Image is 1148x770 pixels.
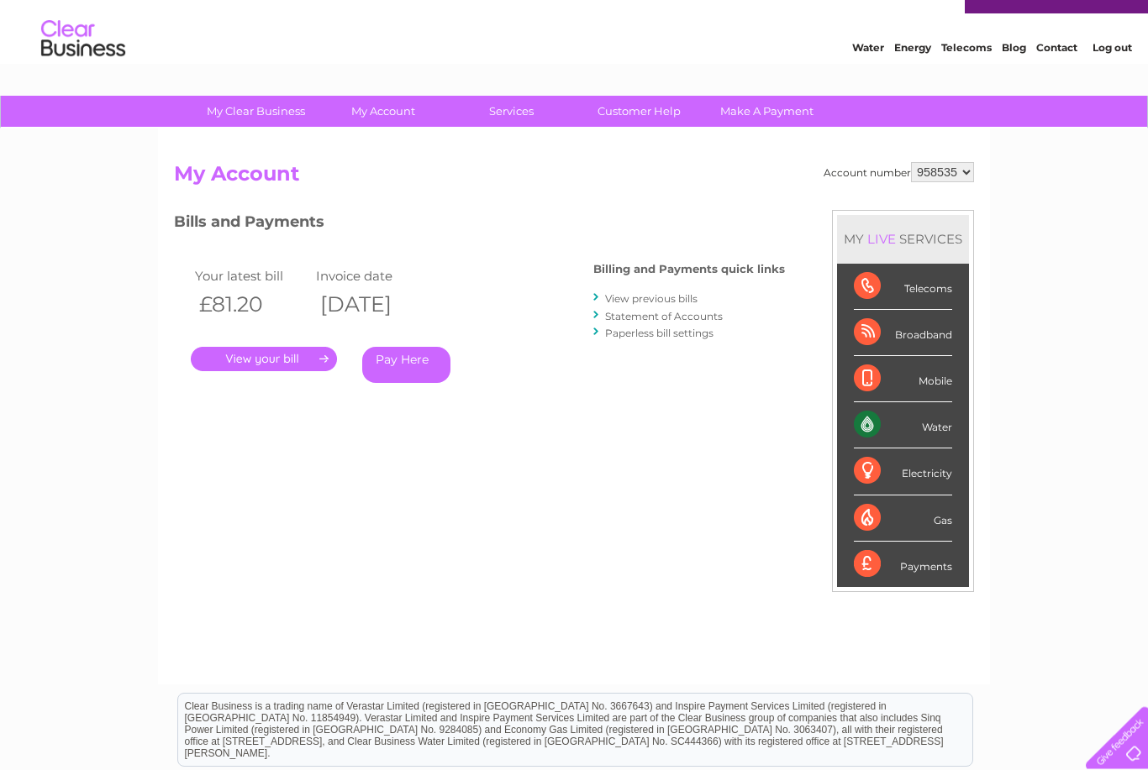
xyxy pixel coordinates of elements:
[1036,71,1077,84] a: Contact
[605,311,723,323] a: Statement of Accounts
[605,293,698,306] a: View previous bills
[831,8,947,29] a: 0333 014 3131
[174,211,785,240] h3: Bills and Payments
[852,71,884,84] a: Water
[854,403,952,449] div: Water
[854,496,952,542] div: Gas
[854,357,952,403] div: Mobile
[191,348,337,372] a: .
[1093,71,1132,84] a: Log out
[570,97,708,128] a: Customer Help
[854,311,952,357] div: Broadband
[40,44,126,95] img: logo.png
[1002,71,1026,84] a: Blog
[837,216,969,264] div: MY SERVICES
[362,348,450,384] a: Pay Here
[178,9,972,81] div: Clear Business is a trading name of Verastar Limited (registered in [GEOGRAPHIC_DATA] No. 3667643...
[941,71,992,84] a: Telecoms
[864,232,899,248] div: LIVE
[187,97,325,128] a: My Clear Business
[854,542,952,588] div: Payments
[191,265,312,288] td: Your latest bill
[593,264,785,276] h4: Billing and Payments quick links
[698,97,836,128] a: Make A Payment
[854,265,952,311] div: Telecoms
[442,97,581,128] a: Services
[854,449,952,495] div: Electricity
[174,163,974,195] h2: My Account
[824,163,974,183] div: Account number
[312,288,433,322] th: [DATE]
[312,265,433,288] td: Invoice date
[314,97,453,128] a: My Account
[605,327,714,340] a: Paperless bill settings
[894,71,931,84] a: Energy
[191,288,312,322] th: £81.20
